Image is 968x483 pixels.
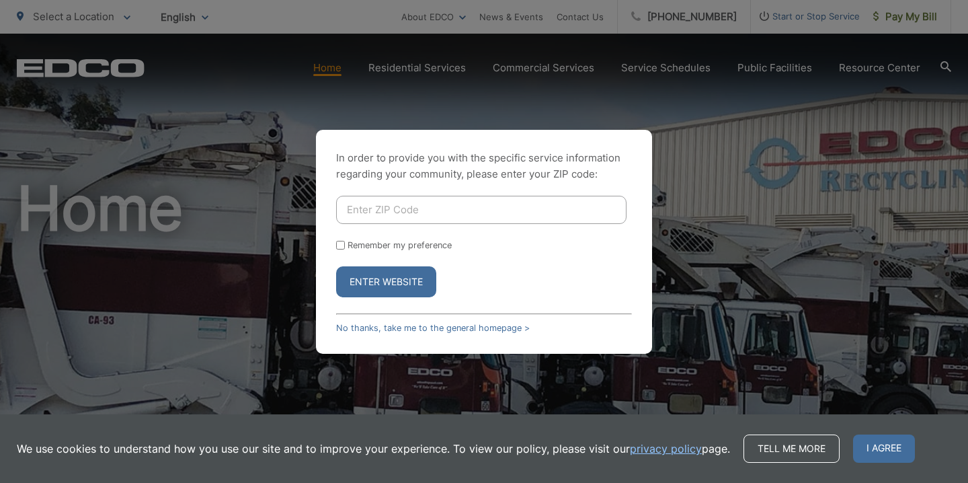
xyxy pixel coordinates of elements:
[348,240,452,250] label: Remember my preference
[336,196,627,224] input: Enter ZIP Code
[853,435,915,463] span: I agree
[630,441,702,457] a: privacy policy
[17,441,730,457] p: We use cookies to understand how you use our site and to improve your experience. To view our pol...
[336,150,632,182] p: In order to provide you with the specific service information regarding your community, please en...
[336,323,530,333] a: No thanks, take me to the general homepage >
[743,435,840,463] a: Tell me more
[336,266,436,297] button: Enter Website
